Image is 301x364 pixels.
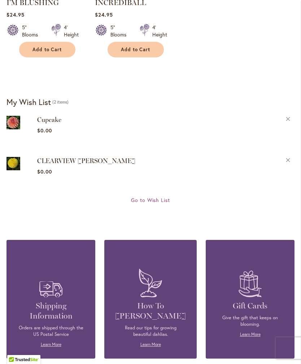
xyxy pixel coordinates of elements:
[115,325,186,338] p: Read our tips for growing beautiful dahlias.
[121,47,150,53] span: Add to Cart
[152,24,167,38] div: 4' Height
[115,301,186,321] h4: How To [PERSON_NAME]
[95,11,113,18] span: $24.95
[32,47,62,53] span: Add to Cart
[140,342,161,347] a: Learn More
[108,42,164,57] button: Add to Cart
[110,24,131,38] div: 5" Blooms
[64,24,79,38] div: 4' Height
[6,155,20,172] img: CLEARVIEW DANIEL
[6,155,20,173] a: CLEARVIEW DANIEL
[37,168,52,175] span: $0.00
[217,315,284,328] p: Give the gift that keeps on blooming.
[240,332,261,337] a: Learn More
[217,301,284,311] h4: Gift Cards
[37,127,52,134] span: $0.00
[6,114,20,132] a: Cupcake
[37,157,135,165] a: CLEARVIEW [PERSON_NAME]
[22,24,43,38] div: 5" Blooms
[6,11,25,18] span: $24.95
[52,99,69,105] span: 2 items
[6,97,51,107] strong: My Wish List
[17,301,84,321] h4: Shipping Information
[17,325,84,338] p: Orders are shipped through the US Postal Service
[6,114,20,131] img: Cupcake
[5,338,26,359] iframe: Launch Accessibility Center
[37,116,61,124] a: Cupcake
[41,342,61,347] a: Learn More
[131,197,170,203] a: Go to Wish List
[19,42,75,57] button: Add to Cart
